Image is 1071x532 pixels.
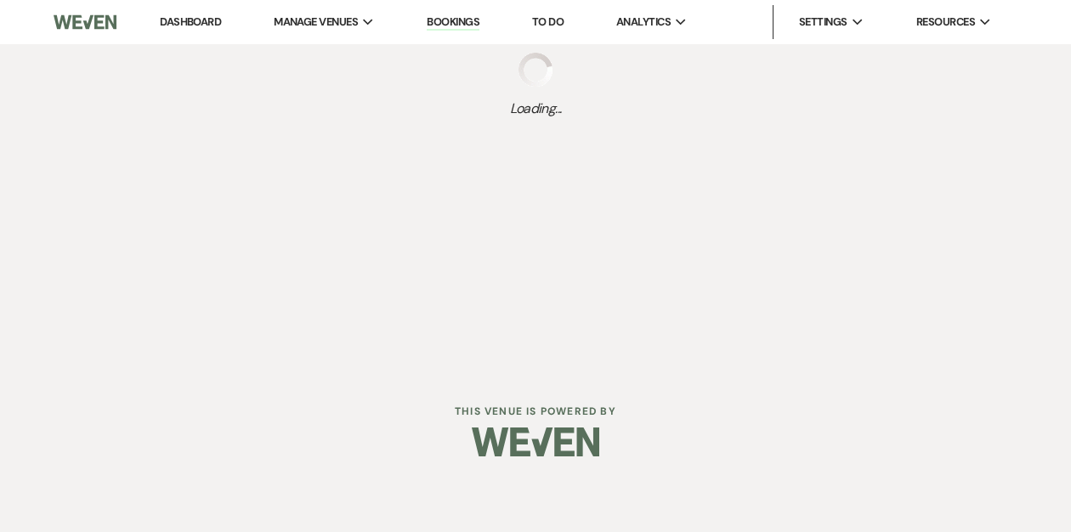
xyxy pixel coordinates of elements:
span: Settings [799,14,847,31]
a: Dashboard [160,14,221,29]
span: Loading... [510,99,562,119]
img: loading spinner [518,53,552,87]
span: Resources [916,14,975,31]
img: Weven Logo [54,4,116,40]
span: Manage Venues [274,14,358,31]
span: Analytics [616,14,671,31]
a: Bookings [427,14,479,31]
a: To Do [532,14,564,29]
img: Weven Logo [472,412,599,472]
